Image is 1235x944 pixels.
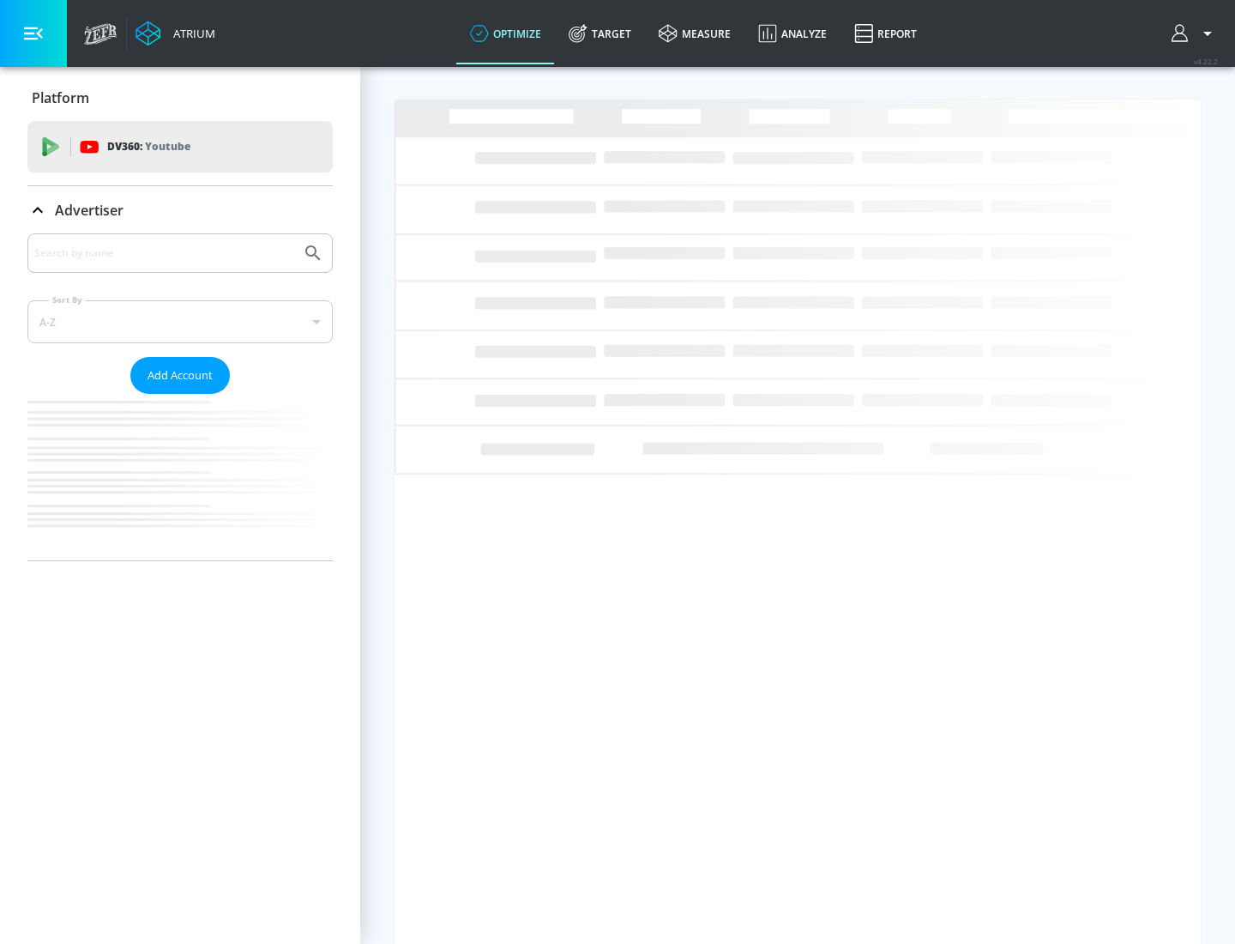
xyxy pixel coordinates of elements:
[107,137,190,156] p: DV360:
[145,137,190,155] p: Youtube
[27,233,333,560] div: Advertiser
[744,3,840,64] a: Analyze
[555,3,645,64] a: Target
[166,26,215,41] div: Atrium
[840,3,931,64] a: Report
[1194,57,1218,66] span: v 4.22.2
[130,357,230,394] button: Add Account
[456,3,555,64] a: optimize
[27,121,333,172] div: DV360: Youtube
[136,21,215,46] a: Atrium
[27,186,333,234] div: Advertiser
[34,242,294,264] input: Search by name
[645,3,744,64] a: measure
[27,394,333,560] nav: list of Advertiser
[49,294,86,306] label: Sort By
[27,300,333,343] div: A-Z
[148,366,213,385] span: Add Account
[55,201,123,220] p: Advertiser
[32,88,89,107] p: Platform
[27,74,333,122] div: Platform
